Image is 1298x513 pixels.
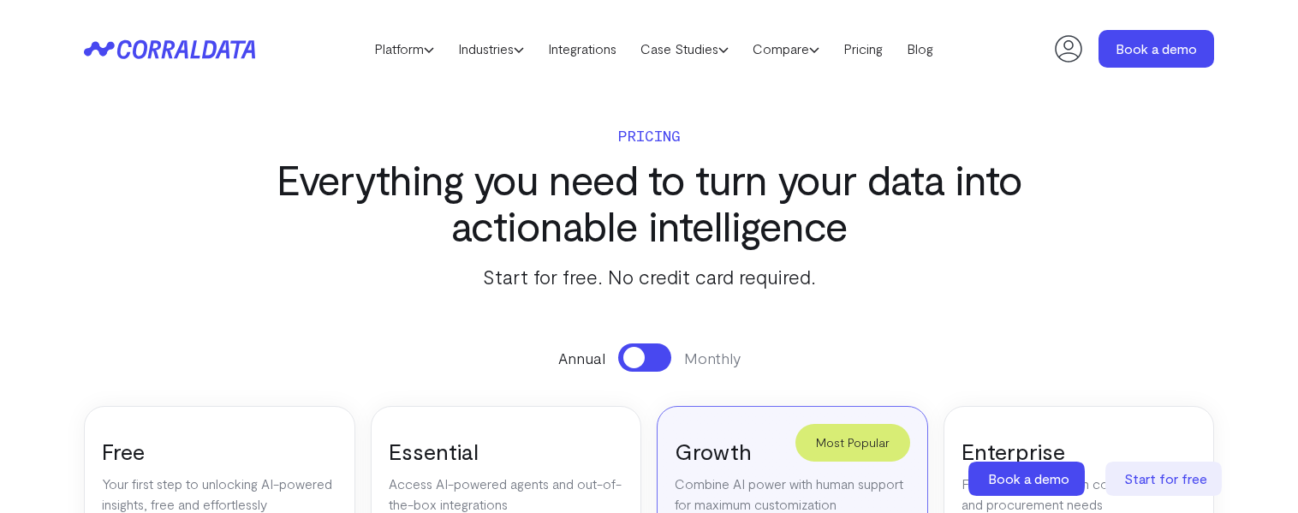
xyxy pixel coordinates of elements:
a: Blog [895,36,945,62]
p: Pricing [250,123,1048,147]
a: Platform [362,36,446,62]
div: Most Popular [795,424,910,462]
h3: Free [102,437,337,465]
a: Start for free [1105,462,1225,496]
h3: Everything you need to turn your data into actionable intelligence [250,156,1048,248]
span: Monthly [684,347,741,369]
h3: Growth [675,437,910,465]
p: Start for free. No credit card required. [250,261,1048,292]
a: Industries [446,36,536,62]
span: Book a demo [988,470,1069,486]
h3: Enterprise [962,437,1197,465]
a: Pricing [831,36,895,62]
span: Annual [558,347,605,369]
a: Case Studies [628,36,741,62]
a: Book a demo [968,462,1088,496]
h3: Essential [389,437,624,465]
a: Book a demo [1099,30,1214,68]
span: Start for free [1124,470,1207,486]
a: Integrations [536,36,628,62]
a: Compare [741,36,831,62]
